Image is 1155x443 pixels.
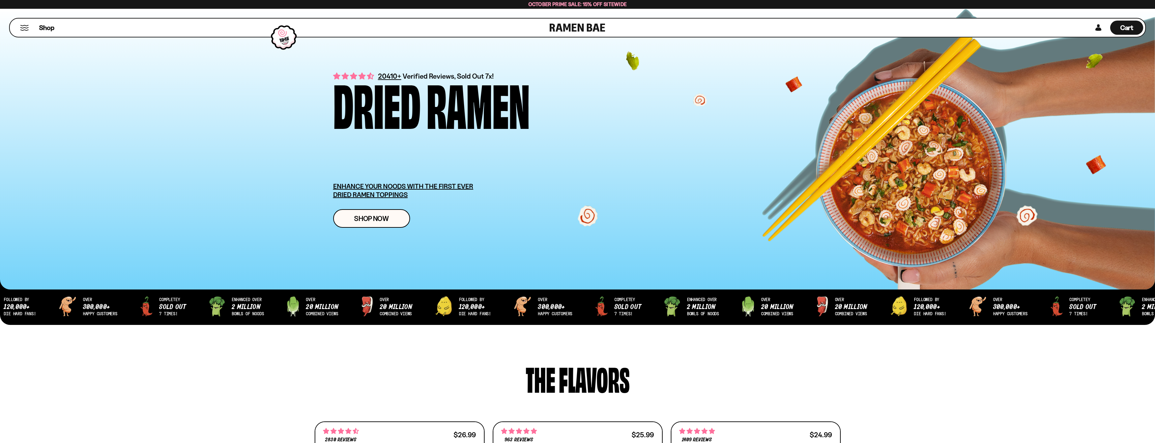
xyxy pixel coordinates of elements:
[501,427,537,436] span: 4.75 stars
[333,80,421,126] div: Dried
[682,437,712,443] span: 1409 reviews
[679,427,715,436] span: 4.76 stars
[1110,19,1143,37] div: Cart
[454,432,476,438] div: $26.99
[526,362,555,394] div: The
[39,21,54,35] a: Shop
[39,23,54,32] span: Shop
[325,437,356,443] span: 2830 reviews
[323,427,359,436] span: 4.68 stars
[20,25,29,31] button: Mobile Menu Trigger
[333,209,410,228] a: Shop Now
[632,432,654,438] div: $25.99
[504,437,533,443] span: 963 reviews
[528,1,627,7] span: October Prime Sale: 15% off Sitewide
[1120,24,1133,32] span: Cart
[427,80,530,126] div: Ramen
[559,362,630,394] div: flavors
[810,432,832,438] div: $24.99
[354,215,389,222] span: Shop Now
